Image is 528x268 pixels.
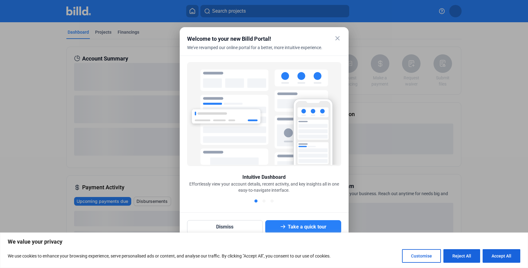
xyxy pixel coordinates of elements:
[8,252,331,260] p: We use cookies to enhance your browsing experience, serve personalised ads or content, and analys...
[242,174,286,181] div: Intuitive Dashboard
[265,220,341,234] button: Take a quick tour
[187,44,326,58] div: We've revamped our online portal for a better, more intuitive experience.
[483,249,520,263] button: Accept All
[187,220,263,234] button: Dismiss
[334,35,341,42] mat-icon: close
[187,181,341,193] div: Effortlessly view your account details, recent activity, and key insights all in one easy-to-navi...
[402,249,441,263] button: Customise
[8,238,520,245] p: We value your privacy
[187,35,326,43] div: Welcome to your new Billd Portal!
[443,249,480,263] button: Reject All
